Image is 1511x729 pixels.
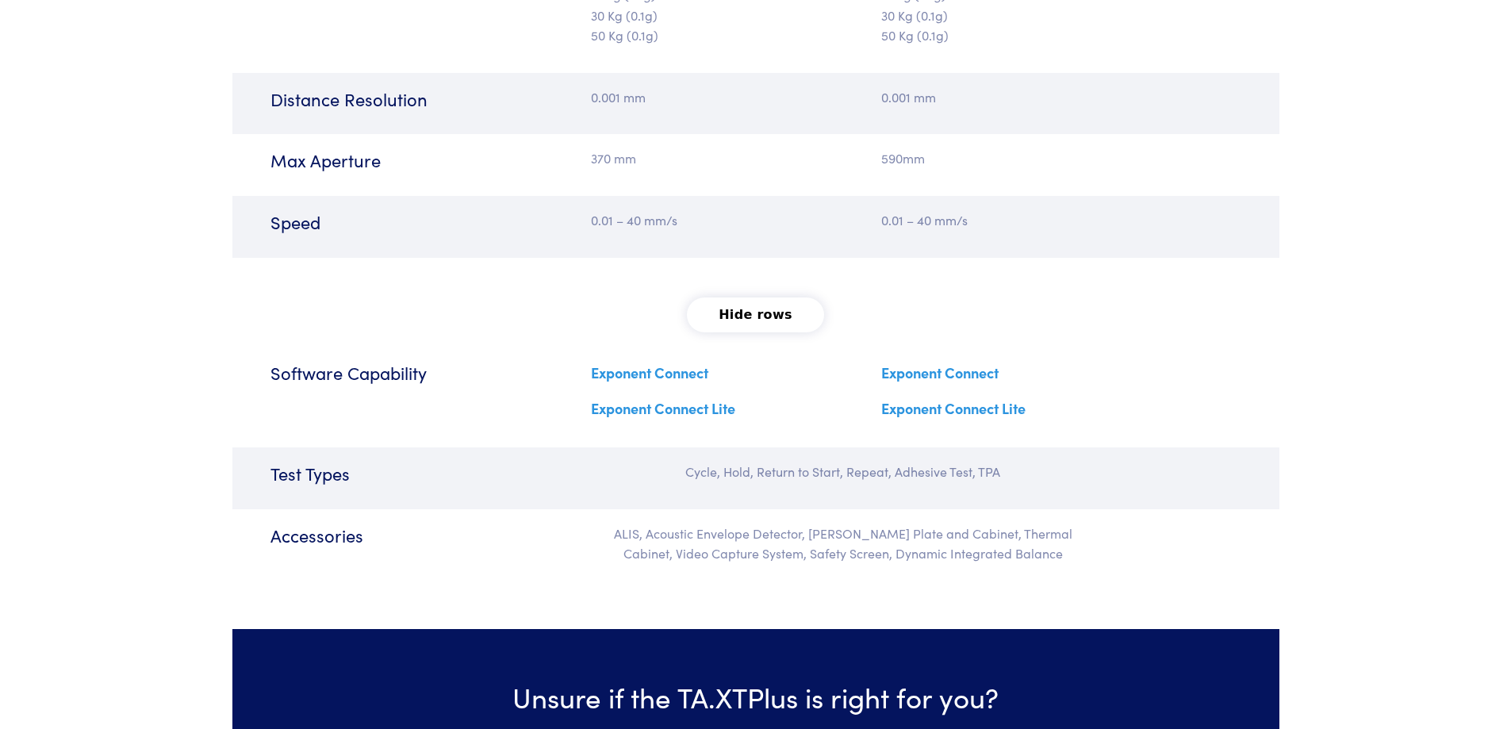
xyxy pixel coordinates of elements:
p: 370 mm [591,148,746,169]
p: 0.01 – 40 mm/s [591,210,746,231]
a: Exponent Connect [591,363,708,382]
p: 0.01 – 40 mm/s [881,210,1183,231]
h6: Test Types [270,462,572,486]
h6: Accessories [270,524,572,548]
p: 0.001 mm [591,87,746,108]
p: 590mm [881,148,1183,169]
h6: Max Aperture [270,148,572,173]
p: Cycle, Hold, Return to Start, Repeat, Adhesive Test, TPA [591,462,1095,482]
button: Hide rows [687,297,824,332]
a: Exponent Connect Lite [591,398,735,418]
p: 0.001 mm [881,87,1183,108]
a: Exponent Connect [881,363,999,382]
h6: Distance Resolution [270,87,572,112]
a: Exponent Connect Lite [881,398,1026,418]
h3: Unsure if the TA.XTPlus is right for you? [242,677,1270,716]
h6: Software Capability [270,361,572,386]
h6: Speed [270,210,572,235]
p: ALIS, Acoustic Envelope Detector, [PERSON_NAME] Plate and Cabinet, Thermal Cabinet, Video Capture... [591,524,1095,564]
